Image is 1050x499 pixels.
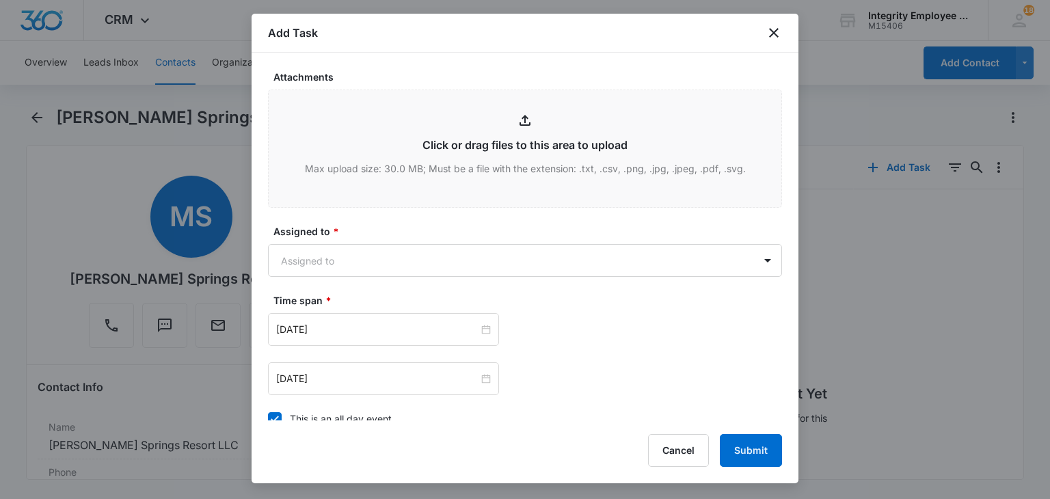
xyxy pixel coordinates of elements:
label: Attachments [273,70,787,84]
input: Sep 16, 2025 [276,322,479,337]
div: This is an all day event [290,412,392,426]
label: Assigned to [273,224,787,239]
h1: Add Task [268,25,318,41]
button: close [766,25,782,41]
label: Time span [273,293,787,308]
input: Sep 16, 2025 [276,371,479,386]
button: Submit [720,434,782,467]
button: Cancel [648,434,709,467]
